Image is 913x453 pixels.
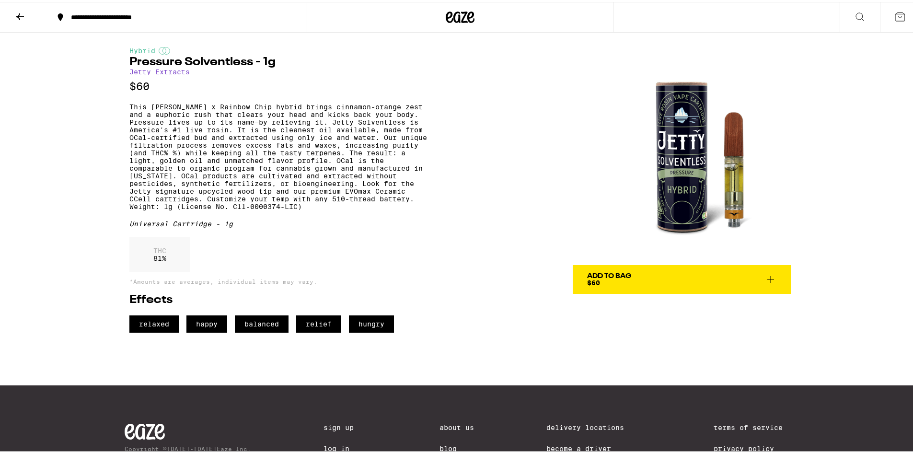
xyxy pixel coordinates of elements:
[439,443,474,451] a: Blog
[714,422,796,430] a: Terms of Service
[129,277,427,283] p: *Amounts are averages, individual items may vary.
[587,277,600,285] span: $60
[129,101,427,209] p: This [PERSON_NAME] x Rainbow Chip hybrid brings cinnamon-orange zest and a euphoric rush that cle...
[129,66,190,74] a: Jetty Extracts
[129,218,427,226] div: Universal Cartridge - 1g
[129,45,427,53] div: Hybrid
[153,245,166,253] p: THC
[573,45,791,263] img: Jetty Extracts - Pressure Solventless - 1g
[6,7,69,14] span: Hi. Need any help?
[129,235,190,270] div: 81 %
[587,271,631,278] div: Add To Bag
[186,314,227,331] span: happy
[546,443,641,451] a: Become a Driver
[159,45,170,53] img: hybridColor.svg
[296,314,341,331] span: relief
[129,55,427,66] h1: Pressure Solventless - 1g
[129,314,179,331] span: relaxed
[129,79,427,91] p: $60
[235,314,289,331] span: balanced
[573,263,791,292] button: Add To Bag$60
[129,292,427,304] h2: Effects
[546,422,641,430] a: Delivery Locations
[324,422,367,430] a: Sign Up
[714,443,796,451] a: Privacy Policy
[349,314,394,331] span: hungry
[439,422,474,430] a: About Us
[324,443,367,451] a: Log In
